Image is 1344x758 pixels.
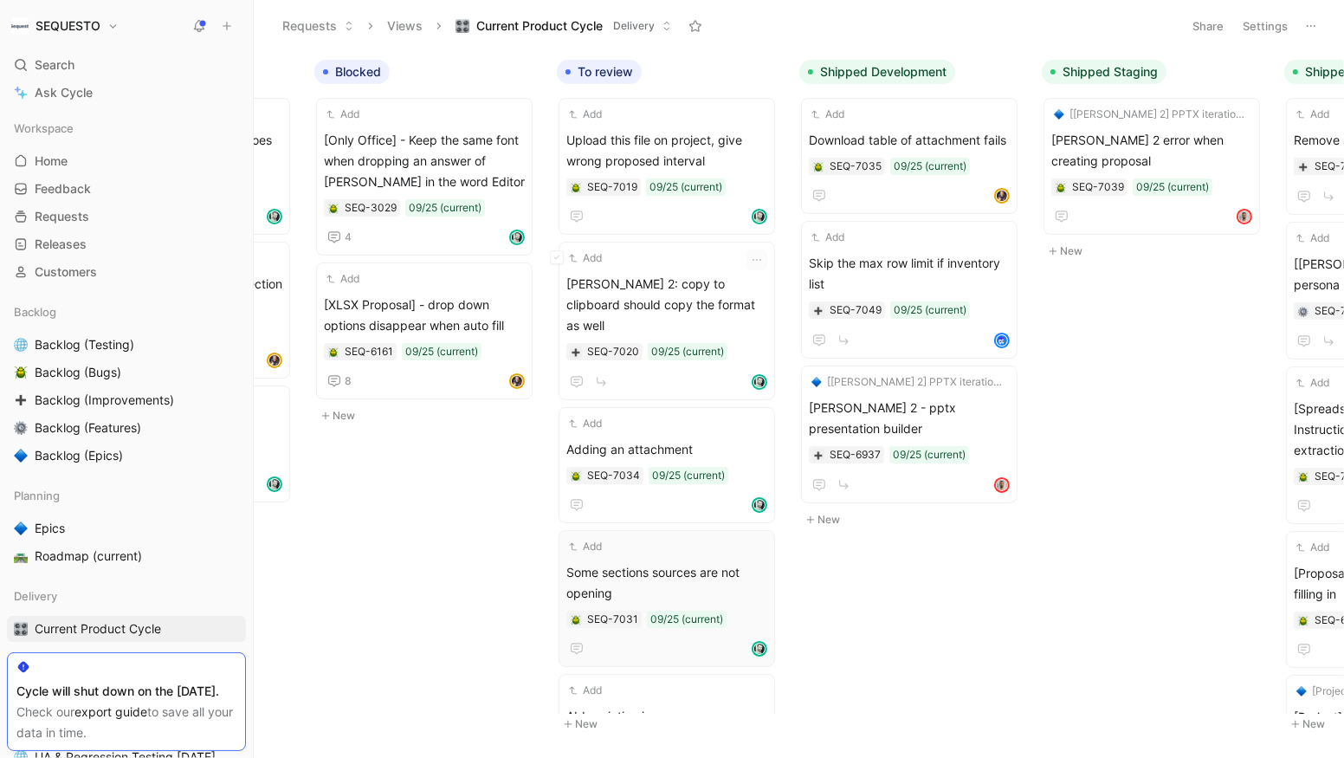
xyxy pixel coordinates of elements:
[7,148,246,174] a: Home
[1055,181,1067,193] button: 🪲
[10,334,31,355] button: 🌐
[1042,241,1270,262] button: New
[809,130,1010,151] span: Download table of attachment fails
[10,518,31,539] button: 🔷
[35,208,89,225] span: Requests
[35,263,97,281] span: Customers
[827,373,1007,391] span: [[PERSON_NAME] 2] PPTX iteration 2
[448,13,680,39] button: 🎛️Current Product CycleDelivery
[1235,14,1296,38] button: Settings
[753,499,766,511] img: avatar
[275,13,362,39] button: Requests
[268,354,281,366] img: avatar
[1298,307,1308,317] img: ⚙️
[1297,160,1309,172] div: ➕
[36,18,100,34] h1: SEQUESTO
[1136,178,1209,196] div: 09/25 (current)
[14,622,28,636] img: 🎛️
[1056,183,1066,193] img: 🪲
[1051,106,1252,123] button: 🔷[[PERSON_NAME] 2] PPTX iteration 2
[327,346,339,358] div: 🪲
[35,620,161,638] span: Current Product Cycle
[801,366,1018,503] a: 🔷[[PERSON_NAME] 2] PPTX iteration 2[PERSON_NAME] 2 - pptx presentation builder09/25 (current)avatar
[328,204,339,214] img: 🪲
[812,449,824,461] button: ➕
[7,231,246,257] a: Releases
[7,443,246,469] a: 🔷Backlog (Epics)
[324,295,525,336] span: [XLSX Proposal] - drop down options disappear when auto fill
[314,405,543,426] button: New
[7,80,246,106] a: Ask Cycle
[511,375,523,387] img: avatar
[566,538,604,555] button: Add
[35,82,93,103] span: Ask Cycle
[1294,230,1332,247] button: Add
[1035,52,1277,270] div: Shipped StagingNew
[571,615,581,625] img: 🪲
[7,115,246,141] div: Workspace
[7,483,246,569] div: Planning🔷Epics🛣️Roadmap (current)
[571,183,581,193] img: 🪲
[314,60,390,84] button: Blocked
[35,180,91,198] span: Feedback
[476,17,603,35] span: Current Product Cycle
[14,549,28,563] img: 🛣️
[1297,614,1309,626] div: 🪲
[809,229,847,246] button: Add
[812,304,824,316] button: ➕
[566,562,767,604] span: Some sections sources are not opening
[7,583,246,642] div: Delivery🎛️Current Product Cycle
[587,343,639,360] div: SEQ-7020
[566,706,767,727] span: Abbreviation issue
[570,346,582,358] button: ➕
[35,236,87,253] span: Releases
[1296,686,1307,696] img: 🔷
[14,487,60,504] span: Planning
[571,471,581,482] img: 🪲
[10,546,31,567] button: 🛣️
[613,17,655,35] span: Delivery
[16,681,236,702] div: Cycle will shut down on the [DATE].
[7,259,246,285] a: Customers
[7,299,246,325] div: Backlog
[1294,374,1332,392] button: Add
[14,449,28,463] img: 🔷
[792,52,1035,539] div: Shipped DevelopmentNew
[566,682,604,699] button: Add
[324,106,362,123] button: Add
[35,364,121,381] span: Backlog (Bugs)
[316,98,533,256] a: Add[Only Office] - Keep the same font when dropping an answer of [PERSON_NAME] in the word Editor...
[14,366,28,379] img: 🪲
[307,52,550,435] div: BlockedNew
[7,14,123,38] button: SEQUESTOSEQUESTO
[559,98,775,235] a: AddUpload this file on project, give wrong proposed interval09/25 (current)avatar
[1185,14,1231,38] button: Share
[566,106,604,123] button: Add
[16,702,236,743] div: Check our to save all your data in time.
[7,583,246,609] div: Delivery
[7,52,246,78] div: Search
[1294,106,1332,123] button: Add
[1297,470,1309,483] button: 🪲
[559,242,775,400] a: Add[PERSON_NAME] 2: copy to clipboard should copy the format as well09/25 (current)avatar
[801,98,1018,214] a: AddDownload table of attachment fails09/25 (current)avatar
[14,587,57,605] span: Delivery
[7,299,246,469] div: Backlog🌐Backlog (Testing)🪲Backlog (Bugs)➕Backlog (Improvements)⚙️Backlog (Features)🔷Backlog (Epics)
[327,202,339,214] button: 🪲
[7,176,246,202] a: Feedback
[1294,539,1332,556] button: Add
[801,221,1018,359] a: AddSkip the max row limit if inventory list09/25 (current)avatar
[894,158,966,175] div: 09/25 (current)
[570,613,582,625] button: 🪲
[1297,305,1309,317] div: ⚙️
[405,343,478,360] div: 09/25 (current)
[566,130,767,172] span: Upload this file on project, give wrong proposed interval
[10,362,31,383] button: 🪲
[7,515,246,541] a: 🔷Epics
[566,249,604,267] button: Add
[1051,130,1252,172] span: [PERSON_NAME] 2 error when creating proposal
[809,373,1010,391] button: 🔷[[PERSON_NAME] 2] PPTX iteration 2
[996,190,1008,202] img: avatar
